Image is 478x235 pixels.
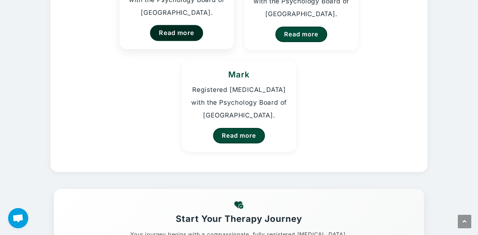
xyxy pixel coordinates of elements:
h3: Mark [190,69,288,80]
a: Read more about Mark [213,128,265,143]
p: Registered [MEDICAL_DATA] with the Psychology Board of [GEOGRAPHIC_DATA]. [190,83,288,122]
a: Read more about Kristina [150,25,203,41]
h3: Start Your Therapy Journey [61,213,417,225]
a: Open chat [8,208,28,228]
a: Scroll to the top of the page [458,215,471,228]
a: Read more about Homer [275,27,327,42]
